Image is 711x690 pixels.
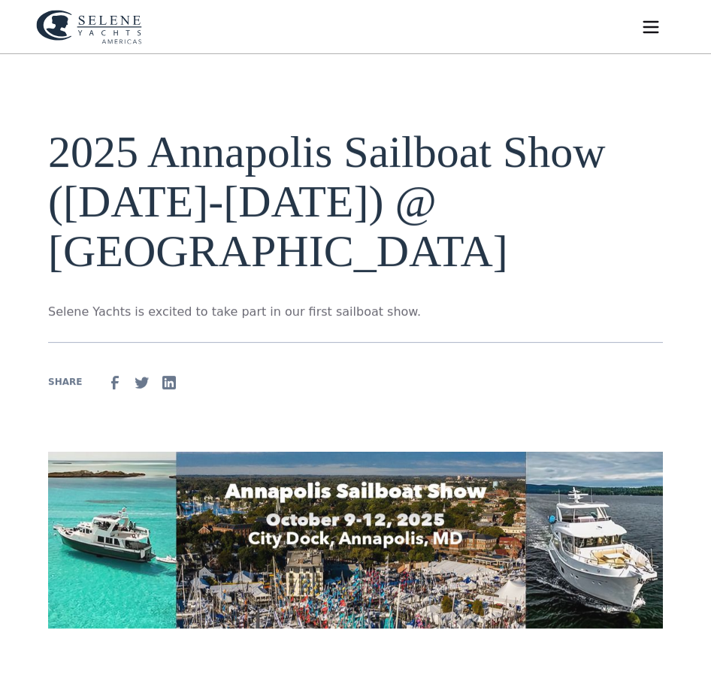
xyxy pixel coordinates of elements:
img: Linkedin [160,374,178,392]
img: 2025 Annapolis Sailboat Show (October 9-12) @ City Dock [48,452,663,628]
img: facebook [106,374,124,392]
h1: 2025 Annapolis Sailboat Show ([DATE]-[DATE]) @ [GEOGRAPHIC_DATA] [48,127,663,276]
p: Selene Yachts is excited to take part in our first sailboat show. [48,303,663,321]
img: Twitter [133,374,151,392]
div: SHARE [48,375,82,389]
img: logo [36,10,142,44]
a: home [36,10,142,44]
div: menu [627,3,675,51]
